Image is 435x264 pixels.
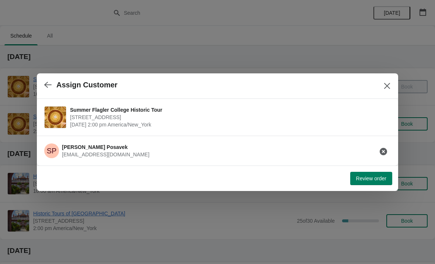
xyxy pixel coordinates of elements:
span: [DATE] 2:00 pm America/New_York [70,121,387,128]
span: Summer Flagler College Historic Tour [70,106,387,114]
text: SP [47,147,57,155]
h2: Assign Customer [56,81,118,89]
button: Close [380,79,394,93]
span: Sharon [44,143,59,158]
span: [EMAIL_ADDRESS][DOMAIN_NAME] [62,152,149,157]
button: Review order [350,172,392,185]
img: Summer Flagler College Historic Tour | 74 King Street, St. Augustine, FL, USA | September 30 | 2:... [45,107,66,128]
span: [PERSON_NAME] Posavek [62,144,128,150]
span: [STREET_ADDRESS] [70,114,387,121]
span: Review order [356,176,386,181]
